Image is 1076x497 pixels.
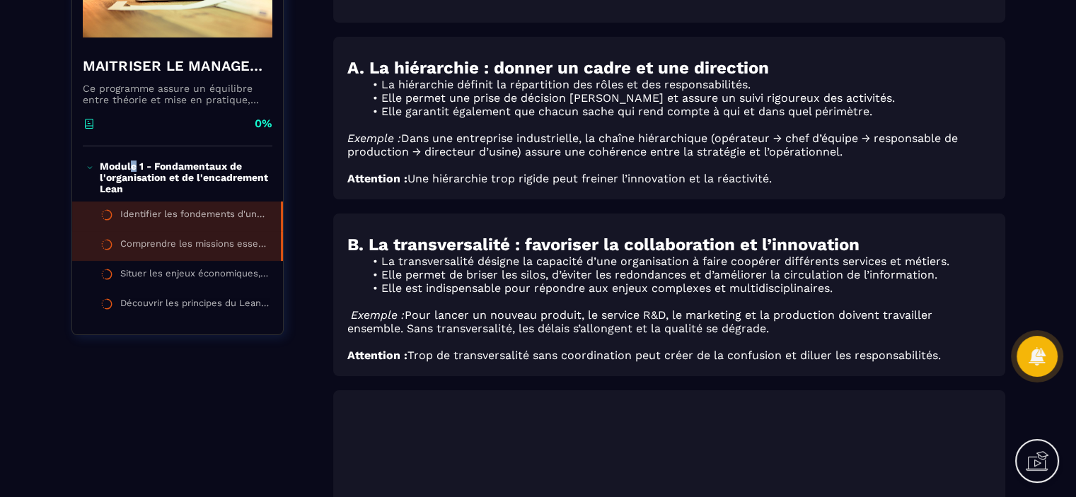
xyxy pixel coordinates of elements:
p: Dans une entreprise industrielle, la chaîne hiérarchique (opérateur → chef d’équipe → responsable... [347,131,991,158]
li: La hiérarchie définit la répartition des rôles et des responsabilités. [364,78,991,91]
em: Exemple : [351,308,405,322]
li: Elle est indispensable pour répondre aux enjeux complexes et multidisciplinaires. [364,281,991,295]
p: Module 1 - Fondamentaux de l'organisation et de l'encadrement Lean [100,160,268,194]
em: Exemple : [347,131,401,145]
li: Elle permet de briser les silos, d’éviter les redondances et d’améliorer la circulation de l’info... [364,268,991,281]
li: Elle garantit également que chacun sache qui rend compte à qui et dans quel périmètre. [364,105,991,118]
div: Situer les enjeux économiques, sociaux et humains dans la stratégie d'entreprise [120,268,269,283]
p: Trop de transversalité sans coordination peut créer de la confusion et diluer les responsabilités. [347,349,991,362]
strong: Attention : [347,172,407,185]
strong: B. La transversalité : favoriser la collaboration et l’innovation [347,235,860,255]
p: 0% [255,116,272,131]
strong: Attention : [347,349,407,362]
p: Ce programme assure un équilibre entre théorie et mise en pratique, permettant aux encadrants de ... [83,83,272,105]
h4: MAITRISER LE MANAGEMENT POUR ENCADRER, MOBILISER ET TRANSFORMER [83,56,272,76]
li: Elle permet une prise de décision [PERSON_NAME] et assure un suivi rigoureux des activités. [364,91,991,105]
div: Comprendre les missions essentielles du manager dans un environnement complexe [120,238,267,254]
strong: A. La hiérarchie : donner un cadre et une direction [347,58,769,78]
p: Pour lancer un nouveau produit, le service R&D, le marketing et la production doivent travailler ... [347,308,991,335]
div: Découvrir les principes du Lean : valeur, flux, suppression des gaspillages [120,298,269,313]
p: Une hiérarchie trop rigide peut freiner l’innovation et la réactivité. [347,172,991,185]
li: La transversalité désigne la capacité d’une organisation à faire coopérer différents services et ... [364,255,991,268]
div: Identifier les fondements d'une organisation performante : hiérarchie, transversalité, processus [120,209,267,224]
